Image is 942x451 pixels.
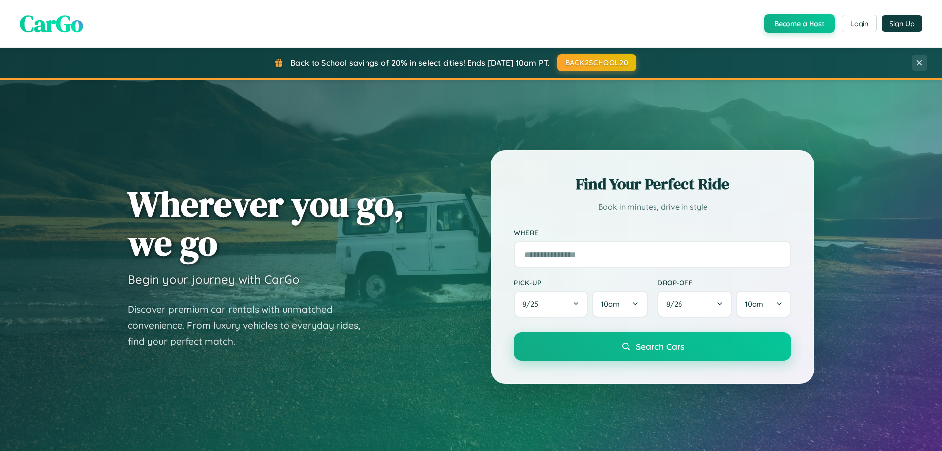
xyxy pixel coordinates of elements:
span: 8 / 26 [666,299,687,309]
button: 8/26 [657,291,732,318]
h3: Begin your journey with CarGo [128,272,300,287]
button: 10am [736,291,791,318]
h2: Find Your Perfect Ride [514,173,791,195]
h1: Wherever you go, we go [128,185,404,262]
p: Discover premium car rentals with unmatched convenience. From luxury vehicles to everyday rides, ... [128,301,373,349]
span: 10am [601,299,620,309]
p: Book in minutes, drive in style [514,200,791,214]
span: Search Cars [636,341,684,352]
span: CarGo [20,7,83,40]
button: Login [842,15,877,32]
label: Pick-up [514,278,648,287]
span: 10am [745,299,763,309]
button: BACK2SCHOOL20 [557,54,636,71]
span: 8 / 25 [523,299,543,309]
label: Drop-off [657,278,791,287]
span: Back to School savings of 20% in select cities! Ends [DATE] 10am PT. [290,58,549,68]
button: 8/25 [514,291,588,318]
button: Search Cars [514,332,791,361]
button: Sign Up [882,15,922,32]
button: 10am [592,291,648,318]
button: Become a Host [764,14,835,33]
label: Where [514,229,791,237]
